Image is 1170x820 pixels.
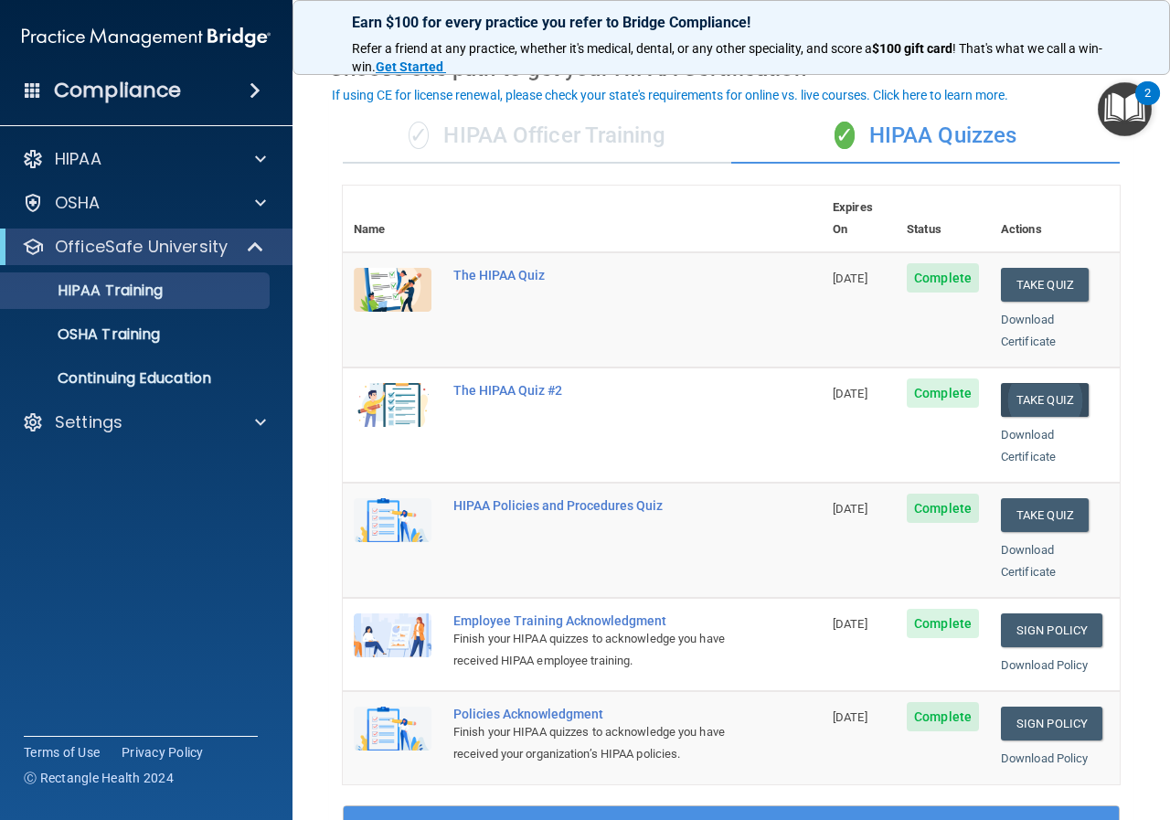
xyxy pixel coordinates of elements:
p: OfficeSafe University [55,236,228,258]
button: Take Quiz [1001,268,1089,302]
th: Status [896,186,990,252]
h4: Compliance [54,78,181,103]
button: Take Quiz [1001,498,1089,532]
a: OSHA [22,192,266,214]
span: Complete [907,609,979,638]
div: The HIPAA Quiz #2 [453,383,730,398]
strong: Get Started [376,59,443,74]
div: Policies Acknowledgment [453,707,730,721]
th: Expires On [822,186,896,252]
button: If using CE for license renewal, please check your state's requirements for online vs. live cours... [329,86,1011,104]
span: [DATE] [833,272,867,285]
span: Complete [907,263,979,293]
a: Download Policy [1001,751,1089,765]
span: Complete [907,702,979,731]
div: If using CE for license renewal, please check your state's requirements for online vs. live cours... [332,89,1008,101]
th: Actions [990,186,1120,252]
span: [DATE] [833,617,867,631]
a: Download Certificate [1001,428,1056,463]
p: Continuing Education [12,369,261,388]
a: Terms of Use [24,743,100,761]
div: HIPAA Policies and Procedures Quiz [453,498,730,513]
span: Refer a friend at any practice, whether it's medical, dental, or any other speciality, and score a [352,41,872,56]
span: ! That's what we call a win-win. [352,41,1102,74]
p: HIPAA Training [12,282,163,300]
th: Name [343,186,442,252]
div: HIPAA Officer Training [343,109,731,164]
a: Download Policy [1001,658,1089,672]
p: OSHA Training [12,325,160,344]
span: [DATE] [833,502,867,516]
img: PMB logo [22,19,271,56]
a: Sign Policy [1001,707,1102,740]
a: Privacy Policy [122,743,204,761]
p: Settings [55,411,122,433]
a: HIPAA [22,148,266,170]
span: Complete [907,494,979,523]
div: The HIPAA Quiz [453,268,730,282]
div: Employee Training Acknowledgment [453,613,730,628]
a: Get Started [376,59,446,74]
a: Sign Policy [1001,613,1102,647]
p: Earn $100 for every practice you refer to Bridge Compliance! [352,14,1111,31]
a: Settings [22,411,266,433]
span: [DATE] [833,387,867,400]
a: Download Certificate [1001,313,1056,348]
button: Open Resource Center, 2 new notifications [1098,82,1152,136]
span: Ⓒ Rectangle Health 2024 [24,769,174,787]
div: Finish your HIPAA quizzes to acknowledge you have received HIPAA employee training. [453,628,730,672]
a: OfficeSafe University [22,236,265,258]
p: HIPAA [55,148,101,170]
div: HIPAA Quizzes [731,109,1120,164]
p: OSHA [55,192,101,214]
span: ✓ [835,122,855,149]
div: 2 [1144,93,1151,117]
span: ✓ [409,122,429,149]
span: [DATE] [833,710,867,724]
div: Finish your HIPAA quizzes to acknowledge you have received your organization’s HIPAA policies. [453,721,730,765]
strong: $100 gift card [872,41,952,56]
a: Download Certificate [1001,543,1056,579]
button: Take Quiz [1001,383,1089,417]
span: Complete [907,378,979,408]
